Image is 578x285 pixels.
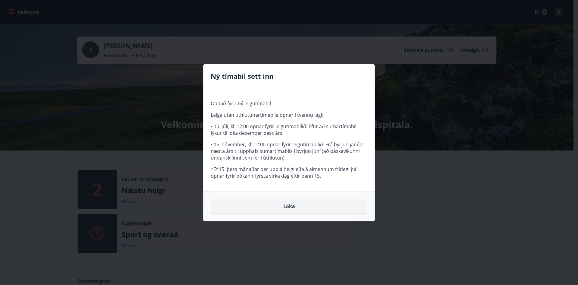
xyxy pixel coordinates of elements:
[211,100,367,107] p: Opnað fyrir ný leigutímabil
[211,71,367,81] h4: Ný tímabil sett inn
[211,112,367,118] p: Leiga utan úthlutunartímabila opnar í tvennu lagi:
[211,166,367,179] p: *Ef 15. þess mánaðar ber upp á helgi eða á almennum frídegi þá opnar fyrir bókanir fyrsta virka d...
[211,199,367,214] button: Loka
[211,123,367,136] p: • 15. júlí, kl: 12:00 opnar fyrir leigutímabilið: Eftir að sumartímabili lýkur til loka desember ...
[211,141,367,161] p: • 15. nóvember, kl: 12:00 opnar fyrir leigutímabilið: Frá byrjun janúar næsta árs til upphafs sum...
